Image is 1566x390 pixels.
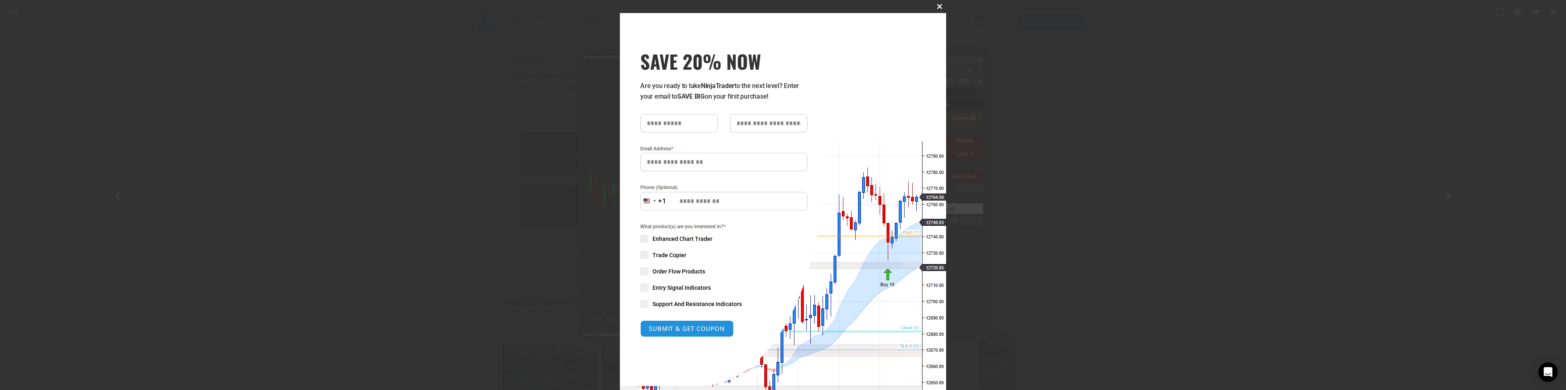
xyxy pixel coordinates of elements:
span: Trade Copier [652,251,686,259]
label: Phone (Optional) [640,183,807,192]
button: Selected country [640,192,666,210]
span: Support And Resistance Indicators [652,300,742,308]
span: Enhanced Chart Trader [652,235,712,243]
label: Trade Copier [640,251,807,259]
span: Order Flow Products [652,267,705,275]
div: +1 [658,196,666,207]
p: Are you ready to take to the next level? Enter your email to on your first purchase! [640,81,807,102]
span: What product(s) are you interested in? [640,223,807,231]
strong: SAVE BIG [677,93,705,100]
label: Support And Resistance Indicators [640,300,807,308]
div: Open Intercom Messenger [1538,362,1558,382]
button: SUBMIT & GET COUPON [640,320,734,337]
label: Entry Signal Indicators [640,284,807,292]
span: Entry Signal Indicators [652,284,711,292]
label: Email Address [640,145,807,153]
strong: NinjaTrader [701,82,734,90]
h3: SAVE 20% NOW [640,50,807,73]
label: Enhanced Chart Trader [640,235,807,243]
label: Order Flow Products [640,267,807,275]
